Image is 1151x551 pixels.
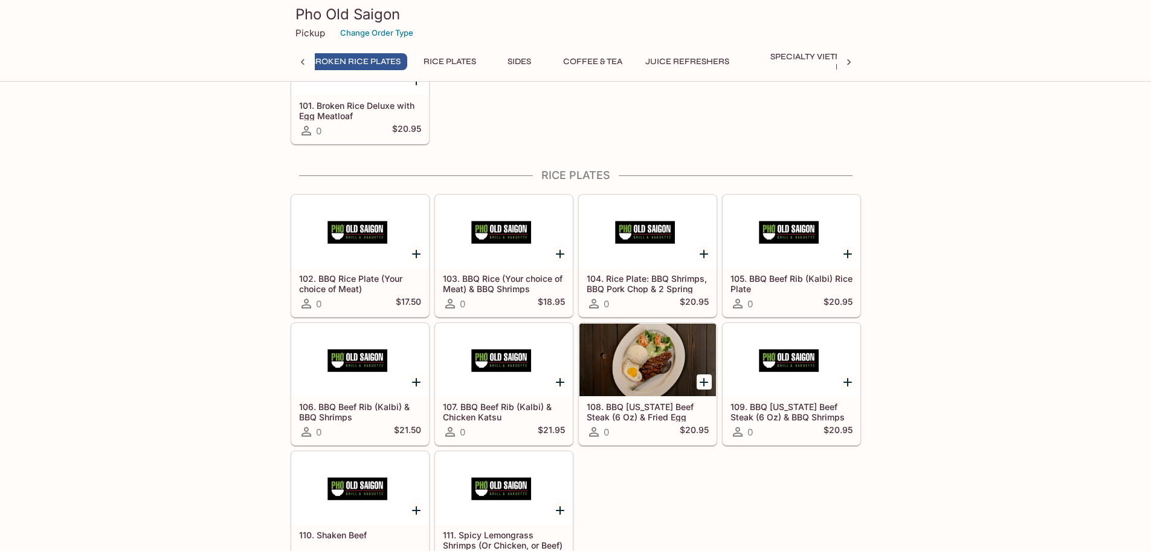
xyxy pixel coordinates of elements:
[840,246,856,261] button: Add 105. BBQ Beef Rib (Kalbi) Rice Plate
[443,402,565,422] h5: 107. BBQ Beef Rib (Kalbi) & Chicken Katsu
[746,53,963,70] button: Specialty Vietnamese Sweet Drink + Dessert
[553,246,568,261] button: Add 103. BBQ Rice (Your choice of Meat) & BBQ Shrimps
[409,503,424,518] button: Add 110. Shaken Beef
[604,298,609,310] span: 0
[436,324,572,396] div: 107. BBQ Beef Rib (Kalbi) & Chicken Katsu
[291,195,429,317] a: 102. BBQ Rice Plate (Your choice of Meat)0$17.50
[295,27,325,39] p: Pickup
[824,296,853,311] h5: $20.95
[316,125,321,137] span: 0
[460,298,465,310] span: 0
[579,195,717,317] a: 104. Rice Plate: BBQ Shrimps, BBQ Pork Chop & 2 Spring Rolls0$20.95
[436,452,572,524] div: 111. Spicy Lemongrass Shrimps (Or Chicken, or Beef)
[587,402,709,422] h5: 108. BBQ [US_STATE] Beef Steak (6 Oz) & Fried Egg
[840,374,856,390] button: Add 109. BBQ New York Beef Steak (6 Oz) & BBQ Shrimps
[604,426,609,438] span: 0
[417,53,483,70] button: Rice Plates
[292,195,428,268] div: 102. BBQ Rice Plate (Your choice of Meat)
[553,374,568,390] button: Add 107. BBQ Beef Rib (Kalbi) & Chicken Katsu
[579,195,716,268] div: 104. Rice Plate: BBQ Shrimps, BBQ Pork Chop & 2 Spring Rolls
[335,24,419,42] button: Change Order Type
[538,296,565,311] h5: $18.95
[553,503,568,518] button: Add 111. Spicy Lemongrass Shrimps (Or Chicken, or Beef)
[299,402,421,422] h5: 106. BBQ Beef Rib (Kalbi) & BBQ Shrimps
[492,53,547,70] button: Sides
[435,195,573,317] a: 103. BBQ Rice (Your choice of Meat) & BBQ Shrimps0$18.95
[295,5,856,24] h3: Pho Old Saigon
[435,323,573,445] a: 107. BBQ Beef Rib (Kalbi) & Chicken Katsu0$21.95
[460,426,465,438] span: 0
[292,324,428,396] div: 106. BBQ Beef Rib (Kalbi) & BBQ Shrimps
[436,195,572,268] div: 103. BBQ Rice (Your choice of Meat) & BBQ Shrimps
[579,323,717,445] a: 108. BBQ [US_STATE] Beef Steak (6 Oz) & Fried Egg0$20.95
[443,273,565,293] h5: 103. BBQ Rice (Your choice of Meat) & BBQ Shrimps
[299,530,421,540] h5: 110. Shaken Beef
[291,169,861,182] h4: Rice Plates
[409,374,424,390] button: Add 106. BBQ Beef Rib (Kalbi) & BBQ Shrimps
[680,425,709,439] h5: $20.95
[292,22,428,95] div: 101. Broken Rice Deluxe with Egg Meatloaf
[392,123,421,138] h5: $20.95
[299,273,421,293] h5: 102. BBQ Rice Plate (Your choice of Meat)
[680,296,709,311] h5: $20.95
[747,298,753,310] span: 0
[697,246,712,261] button: Add 104. Rice Plate: BBQ Shrimps, BBQ Pork Chop & 2 Spring Rolls
[292,452,428,524] div: 110. Shaken Beef
[587,273,709,293] h5: 104. Rice Plate: BBQ Shrimps, BBQ Pork Chop & 2 Spring Rolls
[316,426,321,438] span: 0
[697,374,712,390] button: Add 108. BBQ New York Beef Steak (6 Oz) & Fried Egg
[443,530,565,550] h5: 111. Spicy Lemongrass Shrimps (Or Chicken, or Beef)
[396,296,421,311] h5: $17.50
[723,323,860,445] a: 109. BBQ [US_STATE] Beef Steak (6 Oz) & BBQ Shrimps0$20.95
[824,425,853,439] h5: $20.95
[291,22,429,144] a: 101. Broken Rice Deluxe with Egg Meatloaf0$20.95
[747,426,753,438] span: 0
[730,402,853,422] h5: 109. BBQ [US_STATE] Beef Steak (6 Oz) & BBQ Shrimps
[409,246,424,261] button: Add 102. BBQ Rice Plate (Your choice of Meat)
[538,425,565,439] h5: $21.95
[723,195,860,317] a: 105. BBQ Beef Rib (Kalbi) Rice Plate0$20.95
[316,298,321,310] span: 0
[556,53,629,70] button: Coffee & TEA
[579,324,716,396] div: 108. BBQ New York Beef Steak (6 Oz) & Fried Egg
[299,100,421,120] h5: 101. Broken Rice Deluxe with Egg Meatloaf
[730,273,853,293] h5: 105. BBQ Beef Rib (Kalbi) Rice Plate
[303,53,407,70] button: Broken Rice Plates
[723,195,860,268] div: 105. BBQ Beef Rib (Kalbi) Rice Plate
[723,324,860,396] div: 109. BBQ New York Beef Steak (6 Oz) & BBQ Shrimps
[394,425,421,439] h5: $21.50
[291,323,429,445] a: 106. BBQ Beef Rib (Kalbi) & BBQ Shrimps0$21.50
[639,53,736,70] button: Juice Refreshers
